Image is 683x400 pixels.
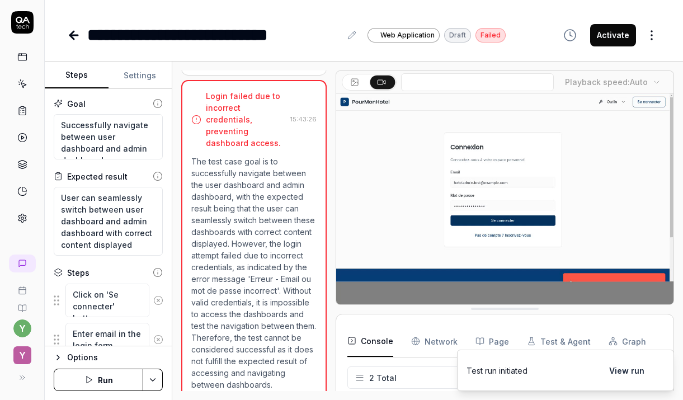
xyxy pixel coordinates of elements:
[9,255,36,272] a: New conversation
[380,30,435,40] span: Web Application
[191,156,316,390] p: The test case goal is to successfully navigate between the user dashboard and admin dashboard, wi...
[527,326,591,357] button: Test & Agent
[13,319,31,337] button: y
[475,28,506,43] div: Failed
[13,346,31,364] span: Y
[467,365,527,377] div: Test run initiated
[54,283,163,318] div: Suggestions
[368,27,440,43] a: Web Application
[54,351,163,364] button: Options
[67,351,163,364] div: Options
[557,24,583,46] button: View version history
[149,289,167,312] button: Remove step
[290,115,317,123] time: 15:43:26
[67,98,86,110] div: Goal
[609,326,646,357] button: Graph
[475,326,509,357] button: Page
[4,277,40,295] a: Book a call with us
[206,90,285,149] div: Login failed due to incorrect credentials, preventing dashboard access.
[4,295,40,313] a: Documentation
[590,24,636,46] button: Activate
[67,171,128,182] div: Expected result
[67,267,90,279] div: Steps
[54,322,163,357] div: Suggestions
[444,28,471,43] div: Draft
[4,337,40,366] button: Y
[347,326,393,357] button: Console
[565,76,648,88] div: Playback speed:
[149,328,167,351] button: Remove step
[54,369,143,391] button: Run
[109,62,172,89] button: Settings
[45,62,109,89] button: Steps
[411,326,458,357] button: Network
[602,359,651,382] button: View run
